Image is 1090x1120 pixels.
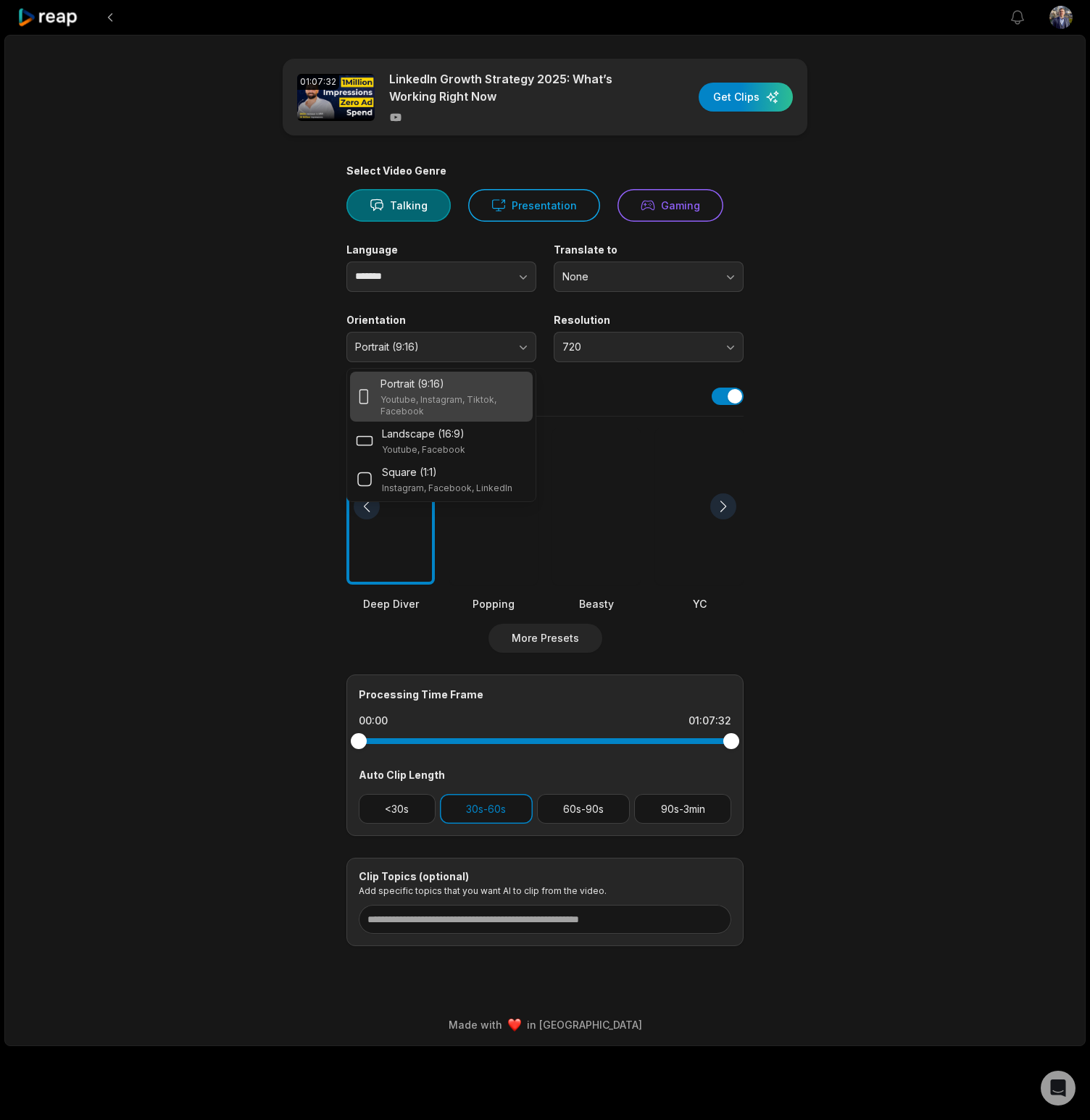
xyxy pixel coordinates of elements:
[562,270,715,283] span: None
[554,314,744,327] label: Resolution
[554,243,744,256] label: Translate to
[297,74,339,90] div: 01:07:32
[359,714,388,728] div: 00:00
[468,189,600,222] button: Presentation
[346,189,451,222] button: Talking
[359,885,731,896] p: Add specific topics that you want AI to clip from the video.
[562,340,715,354] span: 720
[346,164,744,177] div: Select Video Genre
[346,596,435,611] div: Deep Diver
[634,794,731,824] button: 90s-3min
[359,767,731,782] div: Auto Clip Length
[488,624,602,653] button: More Presets
[552,596,641,611] div: Beasty
[346,243,536,256] label: Language
[380,376,444,391] p: Portrait (9:16)
[382,482,512,494] p: Instagram, Facebook, LinkedIn
[554,262,744,292] button: None
[382,426,465,441] p: Landscape (16:9)
[537,794,631,824] button: 60s-90s
[355,340,507,354] span: Portrait (9:16)
[346,314,536,327] label: Orientation
[346,332,536,362] button: Portrait (9:16)
[617,189,723,222] button: Gaming
[346,368,536,502] div: Portrait (9:16)
[440,794,533,824] button: 30s-60s
[508,1019,521,1032] img: heart emoji
[655,596,744,611] div: YC
[382,464,437,480] p: Square (1:1)
[18,1017,1072,1032] div: Made with in [GEOGRAPHIC_DATA]
[1041,1071,1076,1106] div: Open Intercom Messenger
[359,870,731,883] div: Clip Topics (optional)
[699,83,793,112] button: Get Clips
[382,444,465,456] p: Youtube, Facebook
[389,70,639,105] p: LinkedIn Growth Strategy 2025: What’s Working Right Now
[688,714,731,728] div: 01:07:32
[554,332,744,362] button: 720
[359,794,436,824] button: <30s
[380,394,527,417] p: Youtube, Instagram, Tiktok, Facebook
[449,596,538,611] div: Popping
[359,687,731,702] div: Processing Time Frame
